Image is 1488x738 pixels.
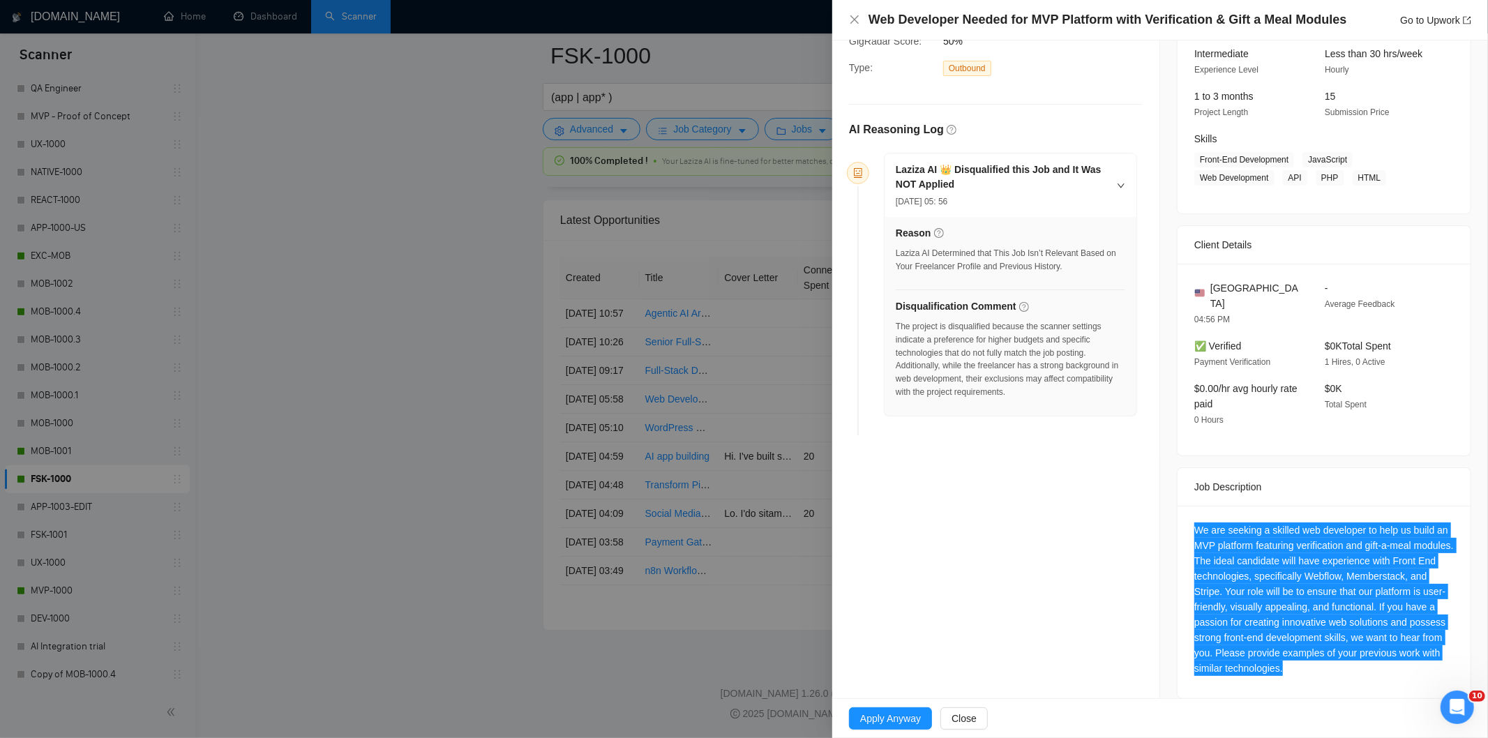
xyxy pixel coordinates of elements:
[1463,16,1471,24] span: export
[849,121,944,138] h5: AI Reasoning Log
[1325,340,1391,352] span: $0K Total Spent
[896,197,947,206] span: [DATE] 05: 56
[1469,691,1485,702] span: 10
[896,299,1016,314] h5: Disqualification Comment
[1195,288,1205,298] img: 🇺🇸
[896,163,1109,192] h5: Laziza AI 👑 Disqualified this Job and It Was NOT Applied
[1353,170,1387,186] span: HTML
[896,320,1125,399] div: The project is disqualified because the scanner settings indicate a preference for higher budgets...
[1194,48,1249,59] span: Intermediate
[1194,133,1217,144] span: Skills
[1325,91,1336,102] span: 15
[1194,357,1270,367] span: Payment Verification
[849,14,860,26] button: Close
[1316,170,1344,186] span: PHP
[1194,468,1454,506] div: Job Description
[1194,340,1242,352] span: ✅ Verified
[896,247,1125,273] div: Laziza AI Determined that This Job Isn’t Relevant Based on Your Freelancer Profile and Previous H...
[1194,226,1454,264] div: Client Details
[1194,65,1258,75] span: Experience Level
[849,36,922,47] span: GigRadar Score:
[1283,170,1307,186] span: API
[860,711,921,726] span: Apply Anyway
[1019,302,1029,312] span: question-circle
[1325,357,1385,367] span: 1 Hires, 0 Active
[1194,415,1224,425] span: 0 Hours
[849,62,873,73] span: Type:
[1325,283,1328,294] span: -
[1325,48,1422,59] span: Less than 30 hrs/week
[943,33,1152,49] span: 50%
[934,228,944,238] span: question-circle
[1194,152,1294,167] span: Front-End Development
[1194,383,1298,409] span: $0.00/hr avg hourly rate paid
[1194,170,1275,186] span: Web Development
[1441,691,1474,724] iframe: Intercom live chat
[947,125,956,135] span: question-circle
[896,226,931,241] h5: Reason
[1302,152,1353,167] span: JavaScript
[1194,522,1454,676] div: We are seeking a skilled web developer to help us build an MVP platform featuring verification an...
[1194,91,1254,102] span: 1 to 3 months
[1325,65,1349,75] span: Hourly
[869,11,1346,29] h4: Web Developer Needed for MVP Platform with Verification & Gift a Meal Modules
[1325,400,1367,409] span: Total Spent
[1325,383,1342,394] span: $0K
[849,707,932,730] button: Apply Anyway
[1194,315,1230,324] span: 04:56 PM
[1400,15,1471,26] a: Go to Upworkexport
[943,61,991,76] span: Outbound
[1325,299,1395,309] span: Average Feedback
[849,14,860,25] span: close
[1325,107,1390,117] span: Submission Price
[1117,181,1125,190] span: right
[1194,107,1248,117] span: Project Length
[940,707,988,730] button: Close
[853,168,863,178] span: robot
[952,711,977,726] span: Close
[1210,280,1302,311] span: [GEOGRAPHIC_DATA]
